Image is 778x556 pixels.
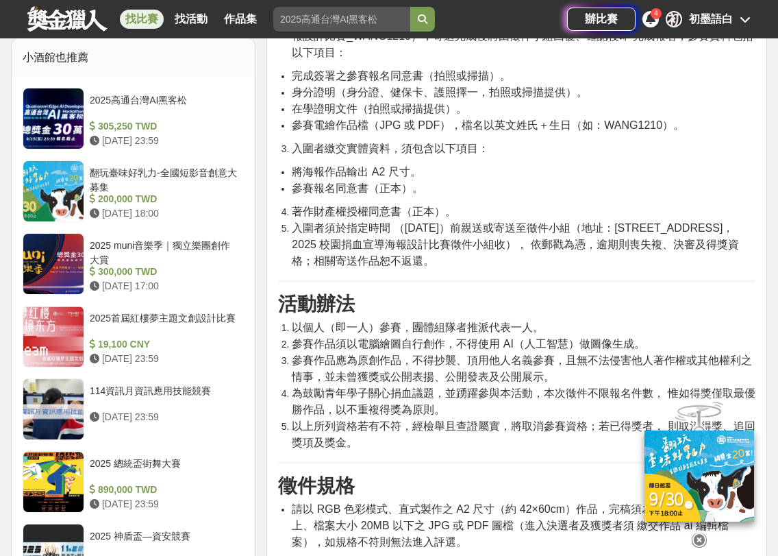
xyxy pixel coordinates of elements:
[23,233,244,295] a: 2025 muni音樂季｜獨立樂團創作大賞 300,000 TWD [DATE] 17:00
[292,420,755,448] span: 以上所列資格若有不符，經檢舉且查證屬實，將取消參賽資格；若已得獎者， 則取消得獎、追回獎項及獎金。
[292,387,755,415] span: 為鼓勵青年學子關心捐血議題，並踴躍參與本活動，本次徵件不限報名件數， 惟如得獎僅取最優勝作品，以不重複得獎為原則。
[90,279,238,293] div: [DATE] 17:00
[23,88,244,149] a: 2025高通台灣AI黑客松 305,250 TWD [DATE] 23:59
[644,431,754,522] img: ff197300-f8ee-455f-a0ae-06a3645bc375.jpg
[292,103,467,114] span: 在學證明文件（拍照或掃描提供）。
[218,10,262,29] a: 作品集
[567,8,636,31] a: 辦比賽
[90,119,238,134] div: 305,250 TWD
[292,119,684,131] span: 參賽電繪作品檔（JPG 或 PDF），檔名以英文姓氏＋生日（如：WANG1210）。
[90,410,238,424] div: [DATE] 23:59
[90,192,238,206] div: 200,000 TWD
[90,384,238,410] div: 114資訊月資訊應用技能競賽
[292,70,511,82] span: 完成簽署之參賽報名同意書（拍照或掃描）。
[23,160,244,222] a: 翻玩臺味好乳力-全國短影音創意大募集 200,000 TWD [DATE] 18:00
[90,457,238,483] div: 2025 總統盃街舞大賽
[23,306,244,367] a: 2025首屆紅樓夢主題文創設計比賽 19,100 CNY [DATE] 23:59
[278,293,355,315] strong: 活動辦法
[292,354,752,383] span: 參賽作品應為原創作品，不得抄襲、頂用他人名義參賽，且無不法侵害他人著作權或其他權利之情事，並未曾獲獎或公開表揚、公開發表及公開展示。
[12,38,255,77] div: 小酒館也推薦
[90,239,238,265] div: 2025 muni音樂季｜獨立樂團創作大賞
[90,265,238,279] div: 300,000 TWD
[90,206,238,221] div: [DATE] 18:00
[278,475,355,496] strong: 徵件規格
[292,503,738,548] span: 請以 RGB 色彩模式、直式製作之 A2 尺寸（約 42×60cm）作品，完稿須為解析 度 300dpi 以上、檔案大小 20MB 以下之 JPG 或 PDF 圖檔（進入決選者及獲獎者須 繳交作...
[292,182,423,194] span: 參賽報名同意書（正本）。
[654,10,658,17] span: 4
[90,483,238,497] div: 890,000 TWD
[292,86,588,98] span: 身分證明（身分證、健保卡、護照擇一，拍照或掃描提供）。
[292,143,489,154] span: 入圍者繳交實體資料，須包含以下項目：
[689,11,733,27] div: 初墨語白
[273,7,410,32] input: 2025高通台灣AI黑客松
[90,93,238,119] div: 2025高通台灣AI黑客松
[292,206,456,217] span: 著作財產權授權同意書（正本）。
[120,10,164,29] a: 找比賽
[90,352,238,366] div: [DATE] 23:59
[292,166,421,178] span: 將海報作品輸出 A2 尺寸。
[90,134,238,148] div: [DATE] 23:59
[666,11,682,27] div: 初
[23,378,244,440] a: 114資訊月資訊應用技能競賽 [DATE] 23:59
[90,497,238,511] div: [DATE] 23:59
[90,337,238,352] div: 19,100 CNY
[292,338,645,350] span: 參賽作品須以電腦繪圖自行創作，不得使用 AI（人工智慧）做圖像生成。
[90,311,238,337] div: 2025首屆紅樓夢主題文創設計比賽
[292,322,544,333] span: 以個人（即一人）參賽，團體組隊者推派代表一人。
[169,10,213,29] a: 找活動
[292,222,738,267] span: 入圍者須於指定時間 （[DATE]）前親送或寄送至徵件小組（地址：[STREET_ADDRESS]，2025 校園捐血宣導海報設計比賽徵件小組收）， 依郵戳為憑，逾期則喪失複、決審及得獎資格；相...
[23,451,244,513] a: 2025 總統盃街舞大賽 890,000 TWD [DATE] 23:59
[90,166,238,192] div: 翻玩臺味好乳力-全國短影音創意大募集
[90,529,238,555] div: 2025 神盾盃—資安競賽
